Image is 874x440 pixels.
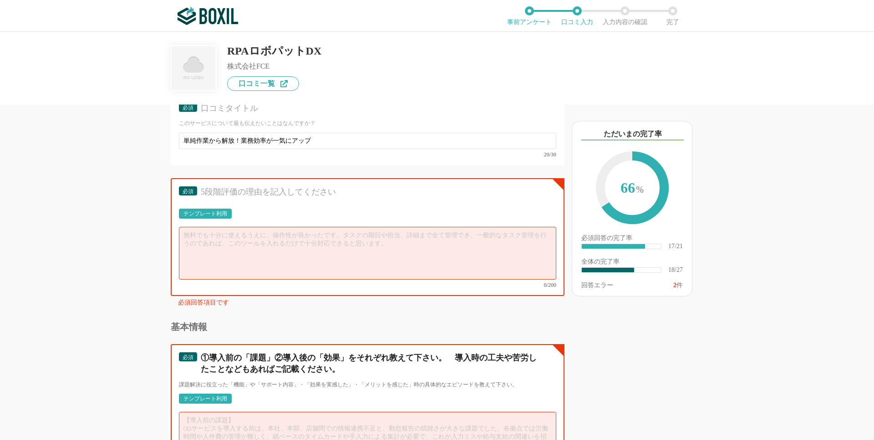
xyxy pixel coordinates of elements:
span: 必須 [183,188,193,195]
div: ①導入前の「課題」②導入後の「効果」をそれぞれ教えて下さい。 導入時の工夫や苦労したことなどもあればご記載ください。 [201,352,540,375]
div: 回答エラー [581,282,613,289]
span: % [636,185,644,195]
div: 必須回答項目です [178,300,564,310]
div: 17/21 [668,243,683,250]
a: 口コミ一覧 [227,76,299,91]
div: ​ [582,244,645,249]
div: RPAロボパットDX [227,45,321,56]
span: 2 [673,282,676,289]
div: このサービスについて最も伝えたいことはなんですか？ [179,120,556,127]
div: 件 [673,282,683,289]
span: 66 [605,160,660,217]
li: 口コミ入力 [553,6,601,25]
div: 0/200 [179,282,556,288]
div: テンプレート利用 [183,211,227,216]
div: 必須回答の完了率 [581,235,683,243]
div: 20/30 [179,152,556,157]
div: 課題解決に役立った「機能」や「サポート内容」・「効果を実感した」・「メリットを感じた」時の具体的なエピソードを教えて下さい。 [179,381,556,389]
div: テンプレート利用 [183,396,227,401]
li: 事前アンケート [505,6,553,25]
span: 口コミ一覧 [239,80,275,87]
div: 基本情報 [171,322,564,331]
div: ただいまの完了率 [581,129,684,140]
span: 必須 [183,354,193,360]
div: 全体の完了率 [581,259,683,267]
div: 口コミタイトル [201,103,540,114]
input: タスク管理の担当や履歴がひと目でわかるように [179,133,556,149]
div: ​ [582,268,634,272]
li: 完了 [649,6,696,25]
li: 入力内容の確認 [601,6,649,25]
div: 18/27 [668,267,683,273]
div: 5段階評価の理由を記入してください [201,186,540,198]
span: 必須 [183,105,193,111]
div: 株式会社FCE [227,63,321,70]
img: ボクシルSaaS_ロゴ [178,7,238,25]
